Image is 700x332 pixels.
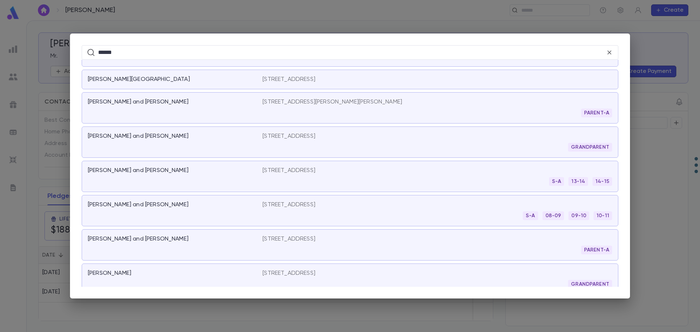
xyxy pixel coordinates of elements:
p: [STREET_ADDRESS] [262,235,315,243]
p: [PERSON_NAME][GEOGRAPHIC_DATA] [88,76,190,83]
p: [STREET_ADDRESS][PERSON_NAME][PERSON_NAME] [262,98,402,106]
span: 13-14 [568,179,588,184]
p: [STREET_ADDRESS] [262,270,315,277]
span: PARENT-A [581,110,612,116]
span: 14-15 [592,179,612,184]
p: [STREET_ADDRESS] [262,167,315,174]
span: GRANDPARENT [568,281,612,287]
p: [PERSON_NAME] and [PERSON_NAME] [88,235,188,243]
span: S-A [549,179,564,184]
p: [PERSON_NAME] and [PERSON_NAME] [88,133,188,140]
span: 10-11 [594,213,612,219]
span: 09-10 [568,213,589,219]
p: [PERSON_NAME] and [PERSON_NAME] [88,167,188,174]
span: GRANDPARENT [568,144,612,150]
span: PARENT-A [581,247,612,253]
p: [STREET_ADDRESS] [262,133,315,140]
p: [PERSON_NAME] and [PERSON_NAME] [88,98,188,106]
p: [STREET_ADDRESS] [262,76,315,83]
p: [STREET_ADDRESS] [262,201,315,208]
p: [PERSON_NAME] and [PERSON_NAME] [88,201,188,208]
span: 08-09 [542,213,564,219]
p: [PERSON_NAME] [88,270,131,277]
span: S-A [523,213,538,219]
